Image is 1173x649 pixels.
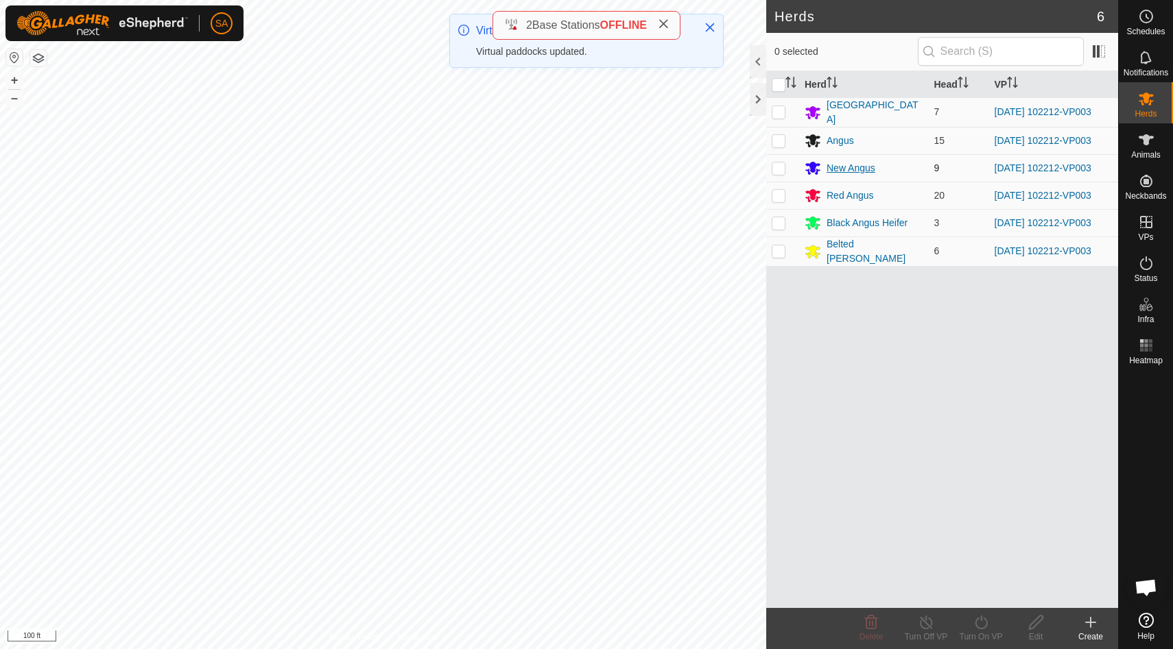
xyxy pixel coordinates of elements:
div: Turn On VP [953,630,1008,643]
span: Neckbands [1125,192,1166,200]
h2: Herds [774,8,1097,25]
a: [DATE] 102212-VP003 [995,190,1091,201]
span: SA [215,16,228,31]
p-sorticon: Activate to sort [785,79,796,90]
button: + [6,72,23,88]
span: 15 [934,135,945,146]
span: Status [1134,274,1157,282]
span: Delete [860,632,884,641]
a: [DATE] 102212-VP003 [995,135,1091,146]
div: Belted [PERSON_NAME] [827,237,923,266]
span: VPs [1138,233,1153,241]
a: [DATE] 102212-VP003 [995,162,1091,173]
span: Base Stations [532,19,600,31]
div: Red Angus [827,188,874,203]
span: Heatmap [1129,356,1163,365]
div: Virtual paddocks updated. [476,45,690,59]
div: Angus [827,134,854,148]
p-sorticon: Activate to sort [827,79,838,90]
span: 6 [934,245,940,256]
div: Edit [1008,630,1063,643]
a: [DATE] 102212-VP003 [995,106,1091,117]
span: Help [1137,632,1154,640]
div: Create [1063,630,1118,643]
span: Notifications [1124,69,1168,77]
button: Close [700,18,720,37]
a: [DATE] 102212-VP003 [995,217,1091,228]
input: Search (S) [918,37,1084,66]
button: Reset Map [6,49,23,66]
img: Gallagher Logo [16,11,188,36]
div: [GEOGRAPHIC_DATA] [827,98,923,127]
span: Herds [1135,110,1157,118]
div: Virtual Paddocks [476,23,690,39]
th: VP [989,71,1119,98]
span: OFFLINE [600,19,647,31]
span: Schedules [1126,27,1165,36]
p-sorticon: Activate to sort [1007,79,1018,90]
span: Infra [1137,315,1154,323]
a: [DATE] 102212-VP003 [995,245,1091,256]
p-sorticon: Activate to sort [958,79,969,90]
div: Black Angus Heifer [827,216,908,230]
th: Herd [799,71,929,98]
span: 20 [934,190,945,201]
div: New Angus [827,161,875,175]
span: 6 [1097,6,1104,27]
span: 3 [934,217,940,228]
span: 7 [934,106,940,117]
button: – [6,90,23,106]
span: 0 selected [774,45,918,59]
div: Turn Off VP [899,630,953,643]
button: Map Layers [30,50,47,66]
a: Privacy Policy [329,631,380,644]
span: Animals [1131,151,1161,159]
span: 9 [934,162,940,173]
div: Open chat [1126,567,1167,608]
th: Head [929,71,989,98]
a: Contact Us [396,631,437,644]
span: 2 [526,19,532,31]
a: Help [1119,607,1173,646]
